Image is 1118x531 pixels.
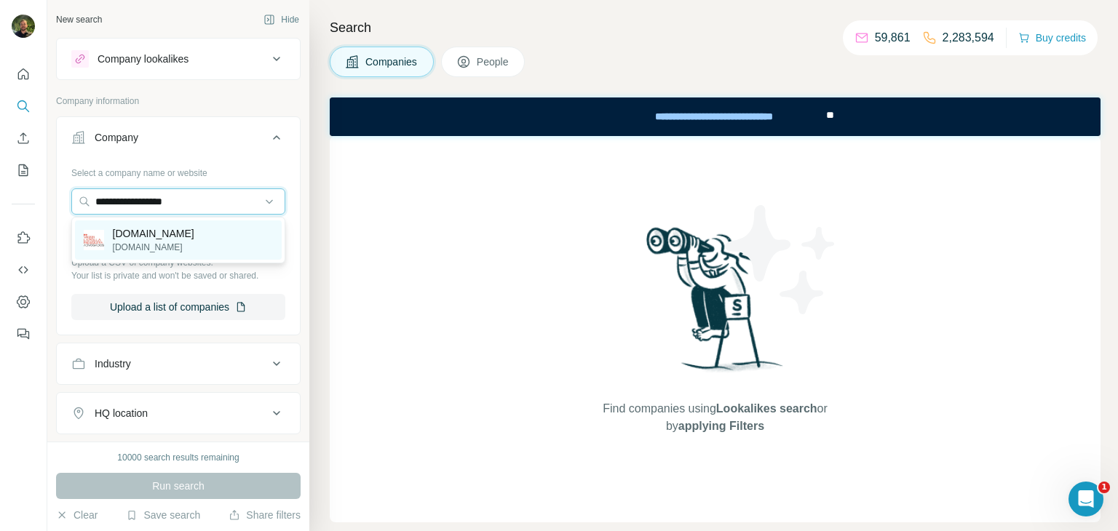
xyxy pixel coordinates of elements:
[113,241,194,254] p: [DOMAIN_NAME]
[71,269,285,282] p: Your list is private and won't be saved or shared.
[12,289,35,315] button: Dashboard
[253,9,309,31] button: Hide
[57,41,300,76] button: Company lookalikes
[1069,482,1103,516] iframe: Intercom live chat
[640,223,791,386] img: Surfe Illustration - Woman searching with binoculars
[330,97,1101,136] iframe: Banner
[229,508,301,522] button: Share filters
[12,93,35,119] button: Search
[12,257,35,283] button: Use Surfe API
[715,194,847,325] img: Surfe Illustration - Stars
[98,52,189,66] div: Company lookalikes
[56,508,98,522] button: Clear
[477,55,510,69] span: People
[71,294,285,320] button: Upload a list of companies
[12,61,35,87] button: Quick start
[1098,482,1110,493] span: 1
[943,29,994,47] p: 2,283,594
[95,406,148,420] div: HQ location
[95,130,138,145] div: Company
[84,230,104,250] img: vezzilapolla.legal
[12,225,35,251] button: Use Surfe on LinkedIn
[12,125,35,151] button: Enrich CSV
[57,396,300,431] button: HQ location
[56,95,301,108] p: Company information
[126,508,200,522] button: Save search
[57,120,300,161] button: Company
[95,356,131,371] div: Industry
[716,402,817,415] span: Lookalikes search
[57,346,300,381] button: Industry
[113,226,194,241] p: [DOMAIN_NAME]
[365,55,419,69] span: Companies
[71,161,285,180] div: Select a company name or website
[12,15,35,38] img: Avatar
[56,13,102,26] div: New search
[1018,28,1086,48] button: Buy credits
[598,400,831,435] span: Find companies using or by
[12,157,35,183] button: My lists
[678,420,764,432] span: applying Filters
[330,17,1101,38] h4: Search
[875,29,911,47] p: 59,861
[117,451,239,464] div: 10000 search results remaining
[12,321,35,347] button: Feedback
